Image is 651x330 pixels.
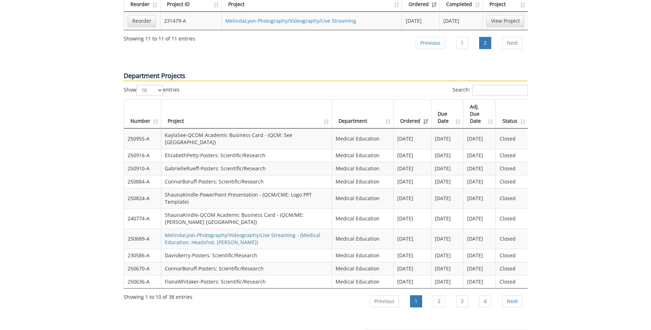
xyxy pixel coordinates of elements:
[394,100,431,128] th: Ordered: activate to sort column ascending
[124,162,161,175] td: 250910-A
[124,32,195,42] div: Showing 11 to 11 of 11 entries
[496,249,528,262] td: Closed
[124,100,161,128] th: Number: activate to sort column ascending
[394,262,431,275] td: [DATE]
[431,188,464,208] td: [DATE]
[394,249,431,262] td: [DATE]
[394,175,431,188] td: [DATE]
[161,100,332,128] th: Project: activate to sort column ascending
[496,229,528,249] td: Closed
[332,275,394,288] td: Medical Education
[394,208,431,229] td: [DATE]
[464,149,496,162] td: [DATE]
[431,175,464,188] td: [DATE]
[161,149,332,162] td: ElizabethPetty-Posters: Scientific/Research
[124,262,161,275] td: 250670-A
[439,12,483,30] td: [DATE]
[124,275,161,288] td: 250636-A
[433,295,445,307] a: 2
[431,208,464,229] td: [DATE]
[496,262,528,275] td: Closed
[486,15,524,27] a: View Project
[479,295,491,307] a: 4
[332,100,394,128] th: Department: activate to sort column ascending
[124,175,161,188] td: 250884-A
[431,162,464,175] td: [DATE]
[464,208,496,229] td: [DATE]
[165,232,320,246] a: MelindaLyon-Photography/Videography/Live Streaming - (Medical Education: Headshot, [PERSON_NAME])
[496,275,528,288] td: Closed
[124,208,161,229] td: 240774-A
[332,249,394,262] td: Medical Education
[464,275,496,288] td: [DATE]
[496,175,528,188] td: Closed
[124,71,528,81] p: Department Projects
[332,229,394,249] td: Medical Education
[496,188,528,208] td: Closed
[464,128,496,149] td: [DATE]
[161,12,222,30] td: 231479-A
[496,128,528,149] td: Closed
[128,15,156,27] a: Reorder
[502,37,522,49] a: Next
[431,262,464,275] td: [DATE]
[394,275,431,288] td: [DATE]
[394,149,431,162] td: [DATE]
[431,149,464,162] td: [DATE]
[161,262,332,275] td: ConnorBoruff-Posters: Scientific/Research
[464,100,496,128] th: Adj. Due Date: activate to sort column ascending
[456,295,468,307] a: 3
[124,149,161,162] td: 250916-A
[332,208,394,229] td: Medical Education
[161,275,332,288] td: FionaWhitaker-Posters: Scientific/Research
[161,208,332,229] td: ShaunaKindle-QCOM Academic Business Card - (QCM/ME:[PERSON_NAME] [GEOGRAPHIC_DATA])
[410,295,422,307] a: 1
[124,188,161,208] td: 250824-A
[479,37,491,49] a: 2
[456,37,468,49] a: 1
[464,162,496,175] td: [DATE]
[496,162,528,175] td: Closed
[161,128,332,149] td: KaylaSee-QCOM Academic Business Card - (QCM: See [GEOGRAPHIC_DATA])
[502,295,522,307] a: Next
[394,229,431,249] td: [DATE]
[496,100,528,128] th: Status: activate to sort column ascending
[332,175,394,188] td: Medical Education
[464,188,496,208] td: [DATE]
[464,175,496,188] td: [DATE]
[431,249,464,262] td: [DATE]
[431,275,464,288] td: [DATE]
[124,249,161,262] td: 230586-A
[332,262,394,275] td: Medical Education
[124,229,161,249] td: 250689-A
[394,162,431,175] td: [DATE]
[161,188,332,208] td: ShaunaKindle-PowerPoint Presentation - (QCM/CME: Logo PPT Template)
[402,12,439,30] td: [DATE]
[472,85,528,95] input: Search:
[161,162,332,175] td: GabrielleRueff-Posters: Scientific/Research
[124,85,180,95] label: Show entries
[332,162,394,175] td: Medical Education
[225,17,356,24] a: MelindaLyon-Photography/Videography/Live Streaming
[496,208,528,229] td: Closed
[332,188,394,208] td: Medical Education
[394,188,431,208] td: [DATE]
[431,100,464,128] th: Due Date: activate to sort column ascending
[124,291,192,301] div: Showing 1 to 10 of 38 entries
[464,249,496,262] td: [DATE]
[464,262,496,275] td: [DATE]
[431,229,464,249] td: [DATE]
[124,128,161,149] td: 250955-A
[453,85,528,95] label: Search:
[161,249,332,262] td: DavisBerry-Posters: Scientific/Research
[332,149,394,162] td: Medical Education
[332,128,394,149] td: Medical Education
[416,37,445,49] a: Previous
[136,85,163,95] select: Showentries
[370,295,399,307] a: Previous
[394,128,431,149] td: [DATE]
[431,128,464,149] td: [DATE]
[161,175,332,188] td: ConnorBoruff-Posters: Scientific/Research
[496,149,528,162] td: Closed
[464,229,496,249] td: [DATE]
